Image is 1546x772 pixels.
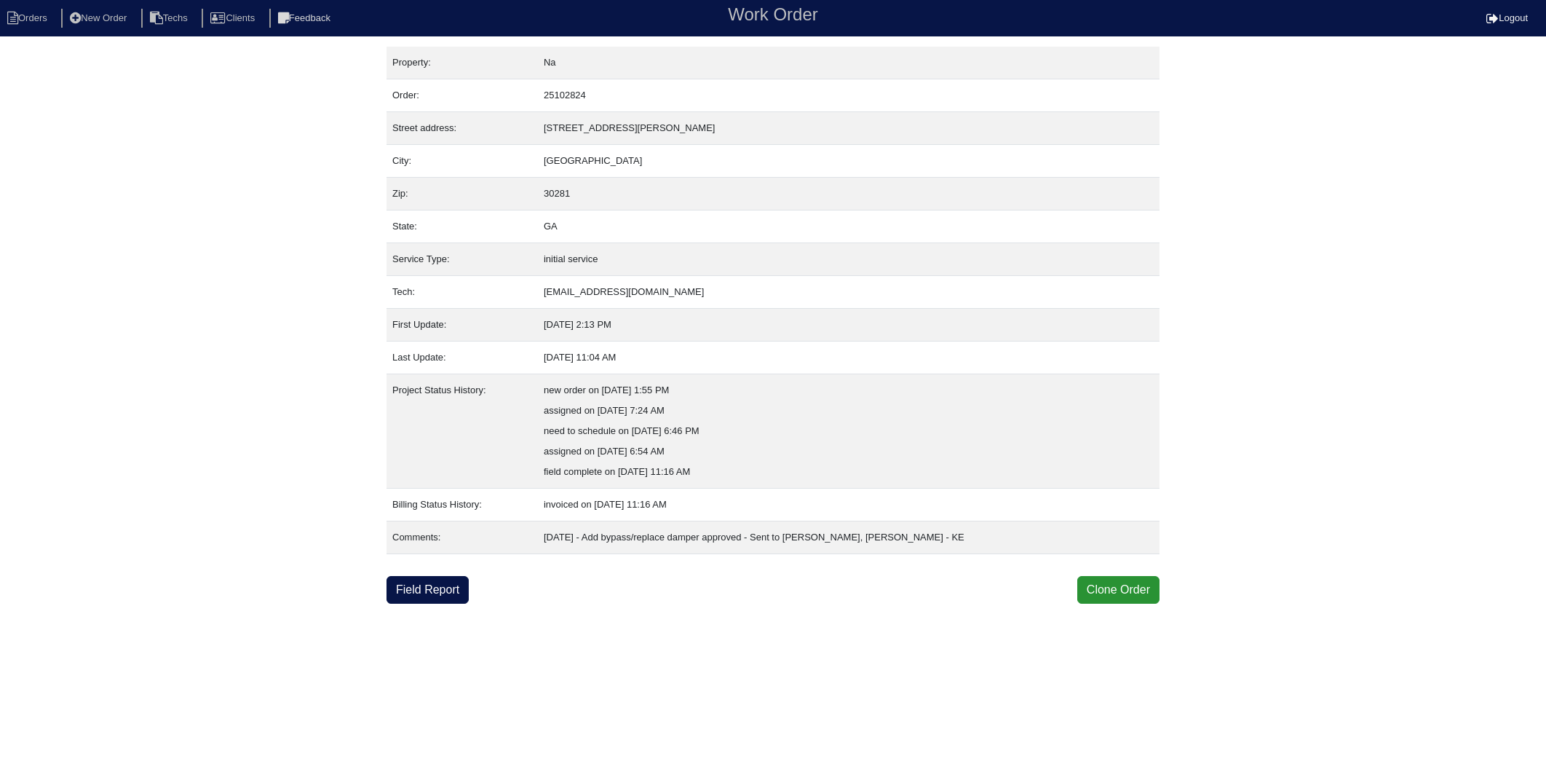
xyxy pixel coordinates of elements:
[538,521,1159,554] td: [DATE] - Add bypass/replace damper approved - Sent to [PERSON_NAME], [PERSON_NAME] - KE
[202,9,266,28] li: Clients
[1077,576,1159,604] button: Clone Order
[386,521,538,554] td: Comments:
[538,276,1159,309] td: [EMAIL_ADDRESS][DOMAIN_NAME]
[269,9,342,28] li: Feedback
[544,495,1154,515] div: invoiced on [DATE] 11:16 AM
[202,12,266,23] a: Clients
[386,47,538,79] td: Property:
[386,210,538,243] td: State:
[386,112,538,145] td: Street address:
[538,79,1159,112] td: 25102824
[544,441,1154,462] div: assigned on [DATE] 6:54 AM
[386,145,538,178] td: City:
[544,401,1154,421] div: assigned on [DATE] 7:24 AM
[386,79,538,112] td: Order:
[61,12,138,23] a: New Order
[141,9,199,28] li: Techs
[544,462,1154,482] div: field complete on [DATE] 11:16 AM
[386,342,538,374] td: Last Update:
[538,342,1159,374] td: [DATE] 11:04 AM
[538,47,1159,79] td: Na
[538,243,1159,276] td: initial service
[386,243,538,276] td: Service Type:
[538,145,1159,178] td: [GEOGRAPHIC_DATA]
[544,380,1154,401] div: new order on [DATE] 1:55 PM
[141,12,199,23] a: Techs
[386,374,538,489] td: Project Status History:
[538,112,1159,145] td: [STREET_ADDRESS][PERSON_NAME]
[386,576,469,604] a: Field Report
[1486,12,1528,23] a: Logout
[544,421,1154,441] div: need to schedule on [DATE] 6:46 PM
[61,9,138,28] li: New Order
[538,210,1159,243] td: GA
[386,178,538,210] td: Zip:
[538,178,1159,210] td: 30281
[538,309,1159,342] td: [DATE] 2:13 PM
[386,489,538,521] td: Billing Status History:
[386,276,538,309] td: Tech:
[386,309,538,342] td: First Update:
